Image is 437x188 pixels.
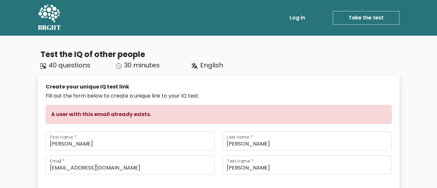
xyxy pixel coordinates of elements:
[40,49,399,60] div: Test the IQ of other people
[51,111,151,118] strong: A user with this email already exists.
[200,61,223,70] span: English
[49,61,90,70] span: 40 questions
[38,24,61,31] h5: BRGHT
[46,92,392,100] div: Fill out the form below to create a unique link to your IQ test.
[333,11,399,25] a: Take the test
[223,132,392,150] input: Last name
[46,132,215,150] input: First name
[46,83,392,91] div: Create your unique IQ test link
[46,156,215,174] input: Email
[38,3,61,33] a: BRGHT
[287,11,308,24] a: Log in
[124,61,160,70] span: 30 minutes
[223,156,392,174] input: Test name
